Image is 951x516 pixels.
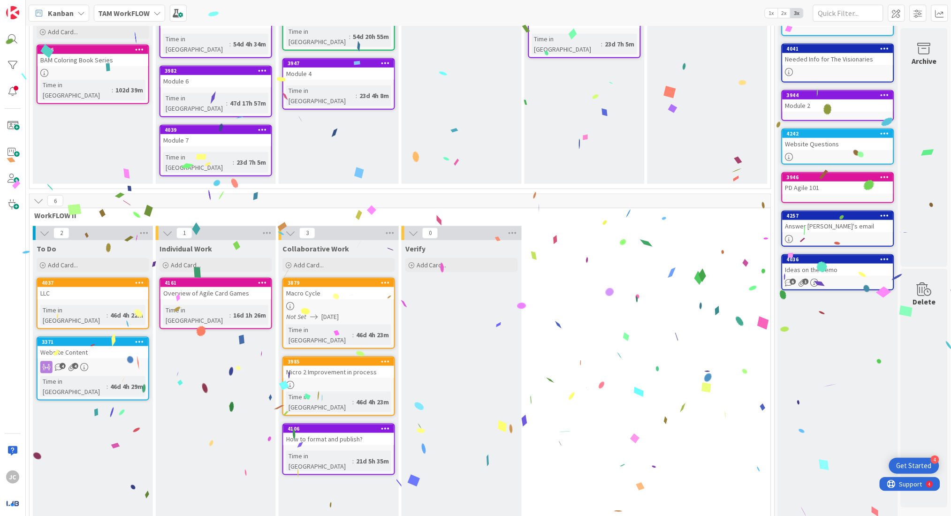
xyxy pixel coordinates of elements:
[783,182,893,194] div: PD Agile 101
[38,346,148,358] div: Website Content
[6,6,19,19] img: Visit kanbanzone.com
[176,228,192,239] span: 1
[783,99,893,112] div: Module 2
[107,381,108,392] span: :
[783,45,893,53] div: 4041
[286,312,306,321] i: Not Set
[782,254,894,290] a: 4036Ideas on the Demo
[163,305,229,326] div: Time in [GEOGRAPHIC_DATA]
[282,424,395,475] a: 4106How to format and publish?Time in [GEOGRAPHIC_DATA]:21d 5h 35m
[98,8,150,18] b: TAM WorkFLOW
[40,80,112,100] div: Time in [GEOGRAPHIC_DATA]
[288,280,394,286] div: 3879
[286,392,352,412] div: Time in [GEOGRAPHIC_DATA]
[283,279,394,299] div: 3879Macro Cycle
[790,279,796,285] span: 6
[48,8,74,19] span: Kanban
[38,279,148,287] div: 4037
[354,456,391,466] div: 21d 5h 35m
[37,244,56,253] span: To Do
[528,7,641,58] a: Module 3Time in [GEOGRAPHIC_DATA]:23d 7h 5m
[286,26,349,47] div: Time in [GEOGRAPHIC_DATA]
[53,228,69,239] span: 2
[782,129,894,165] a: 4242Website Questions
[288,60,394,67] div: 3947
[283,59,394,80] div: 3947Module 4
[321,312,339,322] span: [DATE]
[38,46,148,54] div: 3586
[350,31,391,42] div: 54d 20h 55m
[6,497,19,510] img: avatar
[783,255,893,264] div: 4036
[165,68,271,74] div: 3982
[38,46,148,66] div: 3586BAM Coloring Book Series
[422,228,438,239] span: 0
[286,325,352,345] div: Time in [GEOGRAPHIC_DATA]
[229,39,231,49] span: :
[282,278,395,349] a: 3879Macro CycleNot Set[DATE]Time in [GEOGRAPHIC_DATA]:46d 4h 23m
[356,91,357,101] span: :
[787,256,893,263] div: 4036
[283,425,394,445] div: 4106How to format and publish?
[294,261,324,269] span: Add Card...
[160,126,271,134] div: 4039
[42,339,148,345] div: 3371
[160,7,272,58] a: Module 5Time in [GEOGRAPHIC_DATA]:54d 4h 34m
[226,98,228,108] span: :
[42,46,148,53] div: 3586
[603,39,637,49] div: 23d 7h 5m
[231,310,268,320] div: 16d 1h 26m
[165,127,271,133] div: 4039
[160,67,271,87] div: 3982Module 6
[352,456,354,466] span: :
[783,91,893,99] div: 3944
[283,425,394,433] div: 4106
[160,125,272,176] a: 4039Module 7Time in [GEOGRAPHIC_DATA]:23d 7h 5m
[354,330,391,340] div: 46d 4h 23m
[283,59,394,68] div: 3947
[282,357,395,416] a: 3985Micro 2 Improvement in processTime in [GEOGRAPHIC_DATA]:46d 4h 23m
[42,280,148,286] div: 4037
[889,458,939,474] div: Open Get Started checklist, remaining modules: 4
[160,279,271,287] div: 4161
[160,244,212,253] span: Individual Work
[783,220,893,232] div: Answer [PERSON_NAME]'s email
[234,157,268,167] div: 23d 7h 5m
[233,157,234,167] span: :
[783,173,893,182] div: 3946
[72,363,78,369] span: 4
[160,66,272,117] a: 3982Module 6Time in [GEOGRAPHIC_DATA]:47d 17h 57m
[782,44,894,83] a: 4041Needed Info for The Visionaries
[803,279,809,285] span: 1
[783,129,893,138] div: 4242
[782,90,894,121] a: 3944Module 2
[787,212,893,219] div: 4257
[791,8,803,18] span: 3x
[532,34,601,54] div: Time in [GEOGRAPHIC_DATA]
[160,134,271,146] div: Module 7
[357,91,391,101] div: 23d 4h 8m
[778,8,791,18] span: 2x
[165,280,271,286] div: 4161
[782,172,894,203] a: 3946PD Agile 101
[787,174,893,181] div: 3946
[283,287,394,299] div: Macro Cycle
[787,46,893,52] div: 4041
[160,67,271,75] div: 3982
[282,58,395,110] a: 3947Module 4Time in [GEOGRAPHIC_DATA]:23d 4h 8m
[283,279,394,287] div: 3879
[108,381,145,392] div: 46d 4h 29m
[783,212,893,220] div: 4257
[405,244,426,253] span: Verify
[34,211,759,220] span: WorkFLOW II
[38,287,148,299] div: LLC
[283,357,394,378] div: 3985Micro 2 Improvement in process
[228,98,268,108] div: 47d 17h 57m
[40,305,107,326] div: Time in [GEOGRAPHIC_DATA]
[783,129,893,150] div: 4242Website Questions
[283,366,394,378] div: Micro 2 Improvement in process
[354,397,391,407] div: 46d 4h 23m
[229,310,231,320] span: :
[47,195,63,206] span: 6
[283,433,394,445] div: How to format and publish?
